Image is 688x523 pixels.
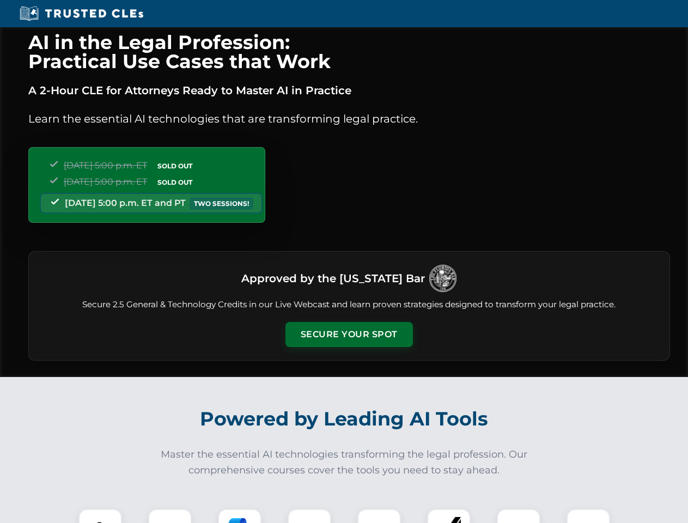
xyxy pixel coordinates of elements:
button: Secure Your Spot [285,322,413,347]
h3: Approved by the [US_STATE] Bar [241,269,425,288]
span: [DATE] 5:00 p.m. ET [64,160,147,171]
span: [DATE] 5:00 p.m. ET [64,177,147,187]
p: Master the essential AI technologies transforming the legal profession. Our comprehensive courses... [154,447,535,478]
img: Logo [429,265,456,292]
span: SOLD OUT [154,160,196,172]
h2: Powered by Leading AI Tools [42,400,646,438]
span: SOLD OUT [154,177,196,188]
p: Secure 2.5 General & Technology Credits in our Live Webcast and learn proven strategies designed ... [42,299,656,311]
img: Trusted CLEs [16,5,147,22]
p: A 2-Hour CLE for Attorneys Ready to Master AI in Practice [28,82,670,99]
p: Learn the essential AI technologies that are transforming legal practice. [28,110,670,127]
h1: AI in the Legal Profession: Practical Use Cases that Work [28,33,670,71]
